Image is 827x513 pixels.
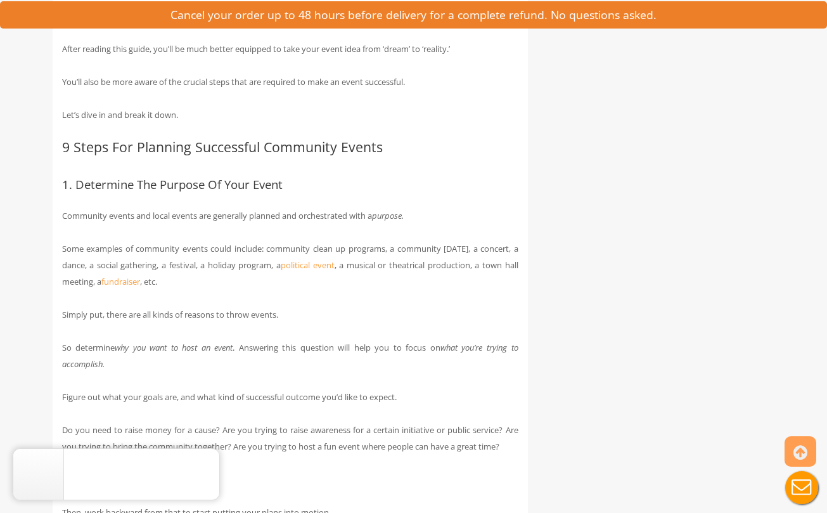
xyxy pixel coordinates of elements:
[62,339,518,372] p: So determine . Answering this question will help you to focus on
[62,140,518,154] h2: 9 Steps For Planning Successful Community Events
[62,471,518,488] p: Determine the purpose of your event.
[62,207,518,224] p: Community events and local events are generally planned and orchestrated with a
[776,462,827,513] button: Live Chat
[62,74,518,90] p: You’ll also be more aware of the crucial steps that are required to make an event successful.
[62,389,518,405] p: Figure out what your goals are, and what kind of successful outcome you’d like to expect.
[62,306,518,323] p: Simply put, there are all kinds of reasons to throw events.
[62,107,518,123] p: Let’s dive in and break it down.
[372,210,404,221] em: purpose.
[62,240,518,290] p: Some examples of community events could include: community clean up programs, a community [DATE],...
[281,259,335,271] a: political event
[62,422,518,455] p: Do you need to raise money for a cause? Are you trying to raise awareness for a certain initiativ...
[62,41,518,57] p: After reading this guide, you’ll be much better equipped to take your event idea from ‘dream’ to ...
[115,342,233,353] em: why you want to host an event
[62,178,518,192] h3: 1. Determine The Purpose Of Your Event
[101,276,140,287] a: fundraiser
